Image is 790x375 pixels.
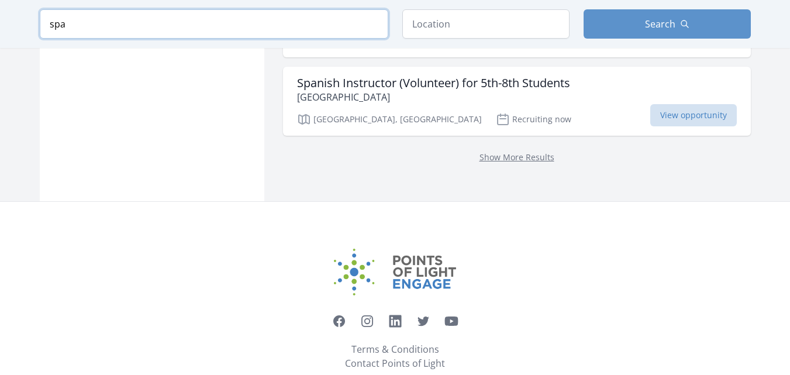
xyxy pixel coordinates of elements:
[297,112,482,126] p: [GEOGRAPHIC_DATA], [GEOGRAPHIC_DATA]
[297,76,570,90] h3: Spanish Instructor (Volunteer) for 5th-8th Students
[496,112,571,126] p: Recruiting now
[645,17,675,31] span: Search
[297,90,570,104] p: [GEOGRAPHIC_DATA]
[402,9,570,39] input: Location
[334,249,457,295] img: Points of Light Engage
[479,152,554,163] a: Show More Results
[351,342,439,356] a: Terms & Conditions
[584,9,751,39] button: Search
[40,9,388,39] input: Keyword
[650,104,737,126] span: View opportunity
[345,356,445,370] a: Contact Points of Light
[283,67,751,136] a: Spanish Instructor (Volunteer) for 5th-8th Students [GEOGRAPHIC_DATA] [GEOGRAPHIC_DATA], [GEOGRAP...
